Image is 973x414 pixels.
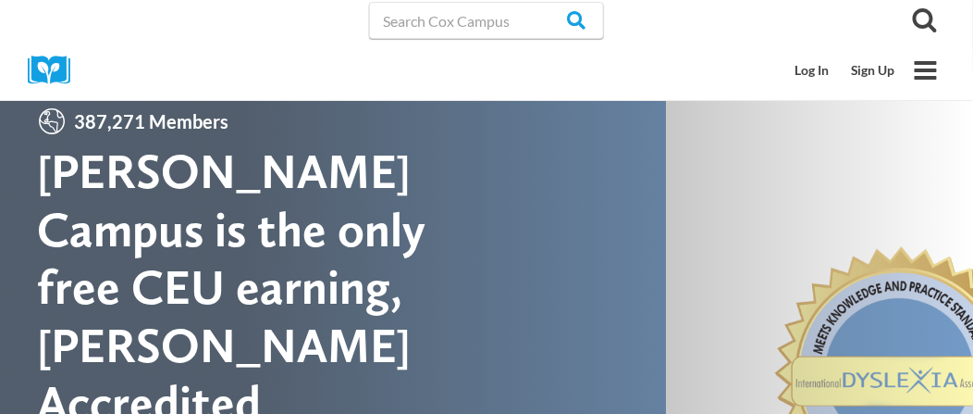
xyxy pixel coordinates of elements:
[783,53,840,88] a: Log In
[67,107,236,136] span: 387,271 Members
[906,51,945,90] button: Open menu
[840,53,906,88] a: Sign Up
[28,56,83,84] img: Cox Campus
[369,2,604,39] input: Search Cox Campus
[783,53,906,88] nav: Secondary Mobile Navigation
